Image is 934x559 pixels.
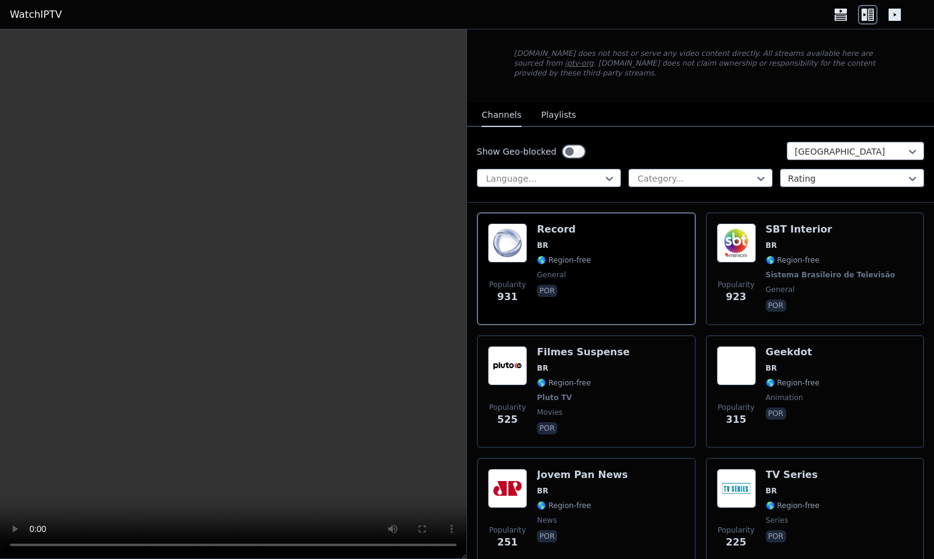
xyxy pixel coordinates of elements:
[537,530,557,542] p: por
[514,48,887,78] p: [DOMAIN_NAME] does not host or serve any video content directly. All streams available here are s...
[717,346,756,385] img: Geekdot
[537,241,548,250] span: BR
[537,407,563,417] span: movies
[766,407,786,420] p: por
[489,280,526,290] span: Popularity
[766,346,820,358] h6: Geekdot
[717,223,756,263] img: SBT Interior
[766,378,820,388] span: 🌎 Region-free
[766,530,786,542] p: por
[488,346,527,385] img: Filmes Suspense
[766,241,777,250] span: BR
[766,469,820,481] h6: TV Series
[497,535,517,550] span: 251
[488,223,527,263] img: Record
[717,280,754,290] span: Popularity
[537,515,557,525] span: news
[766,393,803,403] span: animation
[717,403,754,412] span: Popularity
[537,270,566,280] span: general
[766,270,895,280] span: Sistema Brasileiro de Televisão
[717,525,754,535] span: Popularity
[537,255,591,265] span: 🌎 Region-free
[766,363,777,373] span: BR
[10,7,62,22] a: WatchIPTV
[537,469,628,481] h6: Jovem Pan News
[537,393,572,403] span: Pluto TV
[537,378,591,388] span: 🌎 Region-free
[766,515,789,525] span: series
[537,285,557,297] p: por
[766,486,777,496] span: BR
[766,299,786,312] p: por
[766,285,795,295] span: general
[488,469,527,508] img: Jovem Pan News
[489,403,526,412] span: Popularity
[726,290,746,304] span: 923
[497,290,517,304] span: 931
[497,412,517,427] span: 525
[537,501,591,511] span: 🌎 Region-free
[565,59,594,67] a: iptv-org
[489,525,526,535] span: Popularity
[537,422,557,434] p: por
[482,104,522,127] button: Channels
[537,346,630,358] h6: Filmes Suspense
[726,412,746,427] span: 315
[477,145,557,158] label: Show Geo-blocked
[766,255,820,265] span: 🌎 Region-free
[537,363,548,373] span: BR
[726,535,746,550] span: 225
[541,104,576,127] button: Playlists
[717,469,756,508] img: TV Series
[537,486,548,496] span: BR
[766,501,820,511] span: 🌎 Region-free
[766,223,898,236] h6: SBT Interior
[537,223,591,236] h6: Record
